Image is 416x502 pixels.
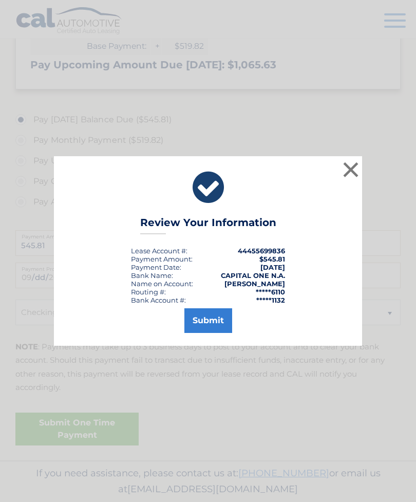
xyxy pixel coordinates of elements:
[131,296,186,304] div: Bank Account #:
[131,280,193,288] div: Name on Account:
[131,255,193,263] div: Payment Amount:
[184,308,232,333] button: Submit
[238,247,285,255] strong: 44455699836
[259,255,285,263] span: $545.81
[140,216,276,234] h3: Review Your Information
[131,271,173,280] div: Bank Name:
[221,271,285,280] strong: CAPITAL ONE N.A.
[341,159,361,180] button: ×
[131,247,187,255] div: Lease Account #:
[131,263,180,271] span: Payment Date
[131,288,166,296] div: Routing #:
[260,263,285,271] span: [DATE]
[224,280,285,288] strong: [PERSON_NAME]
[131,263,181,271] div: :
